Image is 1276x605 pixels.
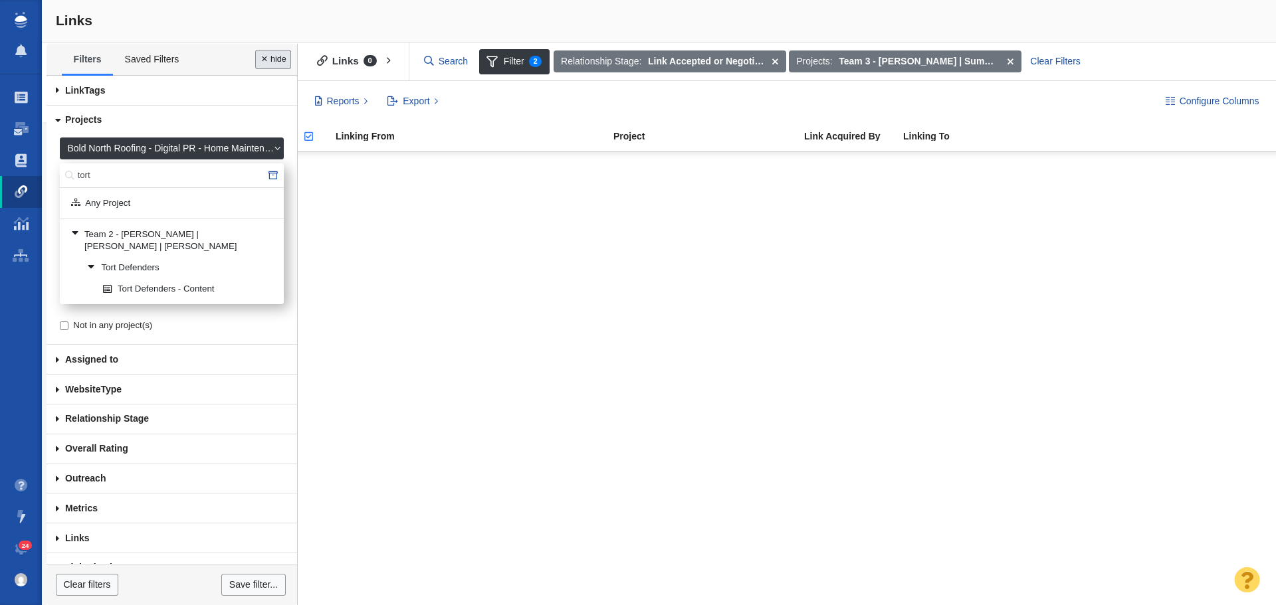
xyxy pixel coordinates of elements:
[62,193,268,213] a: Any Project
[47,404,297,434] a: Relationship Stage
[561,54,641,68] span: Relationship Stage:
[47,553,297,583] a: Link Checks
[529,56,542,67] span: 2
[100,280,276,300] a: Tort Defenders - Content
[1158,90,1267,113] button: Configure Columns
[307,90,375,113] button: Reports
[47,434,297,464] a: Overall Rating
[804,131,902,143] a: Link Acquired By
[336,131,612,143] a: Linking From
[648,54,766,68] strong: Link Accepted or Negotiating
[56,13,92,28] span: Links
[67,141,274,155] span: Bold North Roofing - Digital PR - Home Maintenance [MEDICAL_DATA]: A Growing Crisis Among Homeowners
[113,46,191,74] a: Saved Filters
[221,574,285,596] a: Save filter...
[60,163,284,188] input: Search...
[403,94,429,108] span: Export
[419,50,475,73] input: Search
[65,85,84,96] span: Link
[47,106,297,135] a: Projects
[15,12,27,28] img: buzzstream_logo_iconsimple.png
[47,345,297,375] a: Assigned to
[19,541,33,551] span: 24
[380,90,446,113] button: Export
[255,50,291,69] button: Done
[65,384,100,394] span: Website
[15,573,28,586] img: d3895725eb174adcf95c2ff5092785ef
[62,46,113,74] a: Filters
[47,523,297,553] a: Links
[804,131,902,141] div: Link Acquired By
[73,319,152,331] span: Not in any project(s)
[1023,50,1088,73] div: Clear Filters
[479,49,550,74] span: Filter
[336,131,612,141] div: Linking From
[47,464,297,494] a: Outreach
[60,321,68,330] input: Not in any project(s)
[66,224,276,256] a: Team 2 - [PERSON_NAME] | [PERSON_NAME] | [PERSON_NAME]
[1180,94,1259,108] span: Configure Columns
[613,131,803,141] div: Project
[47,375,297,404] a: Type
[47,76,297,106] a: Tags
[84,258,276,278] a: Tort Defenders
[327,94,360,108] span: Reports
[85,197,130,210] span: Any Project
[796,54,832,68] span: Projects:
[839,54,1001,68] strong: Team 3 - [PERSON_NAME] | Summer | [PERSON_NAME]\Bold North Roofing\Bold North Roofing - Digital P...
[47,493,297,523] a: Metrics
[56,574,118,596] a: Clear filters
